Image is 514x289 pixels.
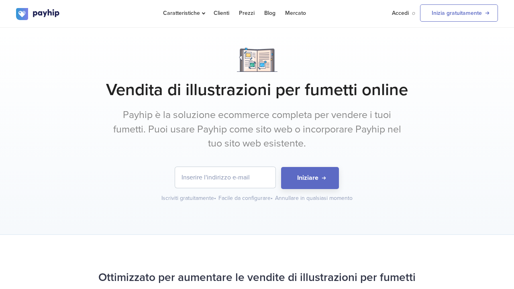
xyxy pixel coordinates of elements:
h2: Ottimizzato per aumentare le vendite di illustrazioni per fumetti [16,267,498,288]
input: Inserire l'indirizzo e-mail [175,167,275,188]
p: Payhip è la soluzione ecommerce completa per vendere i tuoi fumetti. Puoi usare Payhip come sito ... [106,108,408,151]
span: • [271,195,273,201]
h1: Vendita di illustrazioni per fumetti online [16,80,498,100]
a: Inizia gratuitamente [420,4,498,22]
div: Facile da configurare [218,194,273,202]
span: • [214,195,216,201]
img: logo.svg [16,8,60,20]
div: Annullare in qualsiasi momento [275,194,353,202]
img: Notebook.png [237,48,277,72]
button: Iniziare [281,167,339,189]
div: Iscriviti gratuitamente [161,194,217,202]
span: Caratteristiche [163,10,204,16]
